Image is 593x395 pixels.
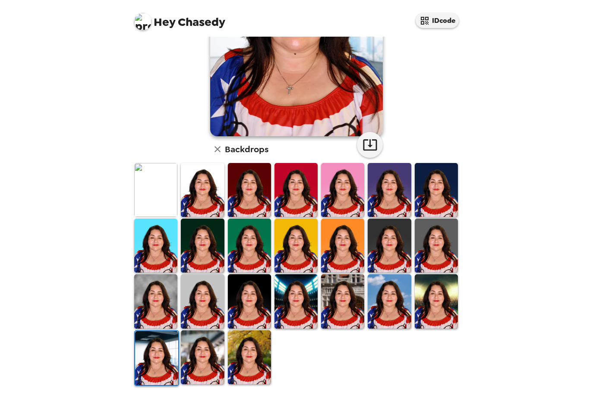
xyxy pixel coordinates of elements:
img: profile pic [134,13,151,30]
button: IDcode [416,13,459,28]
span: Hey [154,14,175,30]
img: Original [134,163,177,217]
h6: Backdrops [225,142,268,156]
span: Chasedy [134,9,225,28]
